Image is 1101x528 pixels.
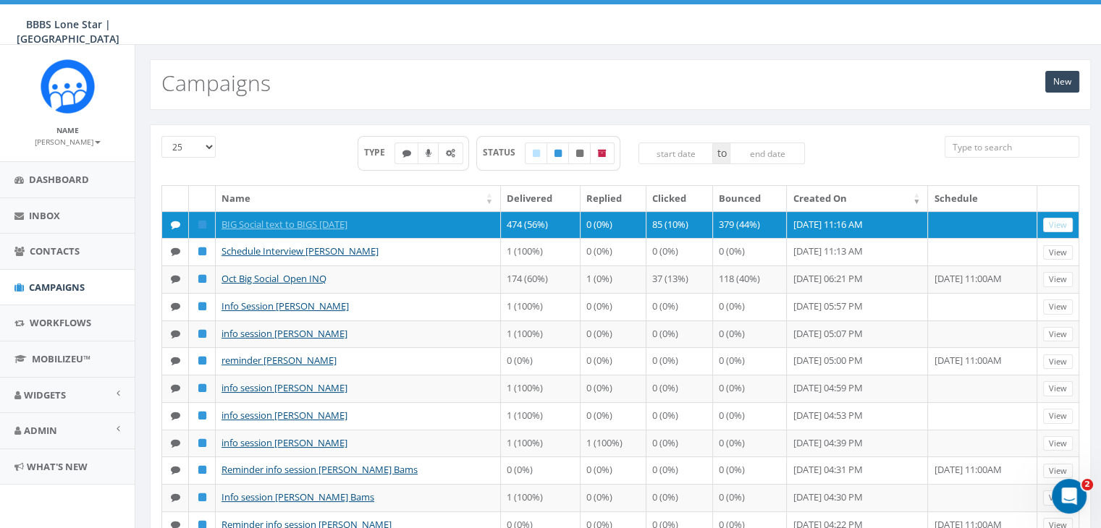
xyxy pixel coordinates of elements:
span: Campaigns [29,281,85,294]
td: 0 (0%) [646,484,713,511]
td: 0 (0%) [581,211,647,239]
span: Widgets [24,388,66,401]
td: 474 (56%) [501,211,580,239]
a: View [1043,354,1073,370]
i: Published [198,438,206,448]
td: 0 (0%) [713,238,788,265]
a: View [1043,436,1073,451]
label: Automated Message [438,142,463,164]
a: View [1043,381,1073,396]
span: TYPE [364,146,395,158]
th: Bounced [713,186,788,211]
a: info session [PERSON_NAME] [222,409,347,422]
td: [DATE] 11:00AM [928,456,1037,484]
td: 1 (100%) [501,402,580,430]
td: [DATE] 11:00AM [928,347,1037,375]
td: [DATE] 05:00 PM [787,347,928,375]
td: [DATE] 11:00AM [928,265,1037,293]
td: 0 (0%) [581,238,647,265]
img: Rally_Corp_Icon.png [41,59,95,114]
i: Automated Message [446,149,455,158]
td: [DATE] 04:39 PM [787,430,928,457]
i: Text SMS [171,438,180,448]
a: View [1043,245,1073,260]
span: BBBS Lone Star | [GEOGRAPHIC_DATA] [17,17,119,46]
td: 1 (100%) [501,375,580,402]
i: Text SMS [171,356,180,365]
td: 0 (0%) [501,347,580,375]
a: Info Session [PERSON_NAME] [222,299,349,312]
td: 0 (0%) [646,293,713,320]
td: 0 (0%) [581,456,647,484]
i: Published [198,465,206,474]
td: [DATE] 06:21 PM [787,265,928,293]
i: Text SMS [171,411,180,420]
td: 1 (100%) [501,293,580,320]
h2: Campaigns [161,71,271,95]
i: Published [554,149,562,158]
td: 0 (0%) [646,402,713,430]
i: Text SMS [171,465,180,474]
i: Published [198,383,206,393]
td: 0 (0%) [581,402,647,430]
i: Text SMS [171,493,180,502]
i: Published [198,220,206,229]
td: 0 (0%) [713,320,788,348]
td: [DATE] 05:57 PM [787,293,928,320]
i: Draft [533,149,540,158]
label: Published [547,142,570,164]
td: 0 (0%) [581,484,647,511]
th: Replied [581,186,647,211]
th: Name: activate to sort column ascending [216,186,501,211]
i: Text SMS [402,149,411,158]
td: 0 (0%) [646,456,713,484]
td: 0 (0%) [713,456,788,484]
a: New [1045,71,1079,93]
td: [DATE] 11:13 AM [787,238,928,265]
a: Schedule Interview [PERSON_NAME] [222,244,379,257]
span: What's New [27,460,88,473]
i: Published [198,493,206,502]
td: [DATE] 04:30 PM [787,484,928,511]
i: Unpublished [576,149,583,158]
a: View [1043,464,1073,479]
label: Text SMS [395,142,419,164]
td: [DATE] 04:53 PM [787,402,928,430]
td: 0 (0%) [646,375,713,402]
i: Ringless Voice Mail [426,149,431,158]
small: Name [56,125,79,135]
td: [DATE] 04:59 PM [787,375,928,402]
td: 0 (0%) [713,293,788,320]
a: View [1043,327,1073,342]
td: 1 (100%) [501,320,580,348]
td: 1 (0%) [581,265,647,293]
td: 37 (13%) [646,265,713,293]
td: 1 (100%) [501,238,580,265]
td: 0 (0%) [646,320,713,348]
td: 0 (0%) [713,484,788,511]
a: info session [PERSON_NAME] [222,381,347,394]
td: 0 (0%) [646,238,713,265]
span: Workflows [30,316,91,329]
i: Published [198,247,206,256]
td: 0 (0%) [581,293,647,320]
input: start date [638,142,714,164]
span: Dashboard [29,173,89,186]
a: Info session [PERSON_NAME] Bams [222,490,374,503]
span: 2 [1081,479,1093,490]
td: 1 (100%) [501,484,580,511]
label: Ringless Voice Mail [418,142,439,164]
small: [PERSON_NAME] [35,137,101,147]
i: Text SMS [171,220,180,229]
input: Type to search [945,136,1079,158]
td: 0 (0%) [581,320,647,348]
a: View [1043,299,1073,315]
span: to [713,142,730,164]
a: info session [PERSON_NAME] [222,436,347,449]
td: 0 (0%) [581,347,647,375]
input: end date [730,142,805,164]
td: 1 (100%) [501,430,580,457]
td: 118 (40%) [713,265,788,293]
td: 0 (0%) [713,430,788,457]
td: 0 (0%) [713,402,788,430]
